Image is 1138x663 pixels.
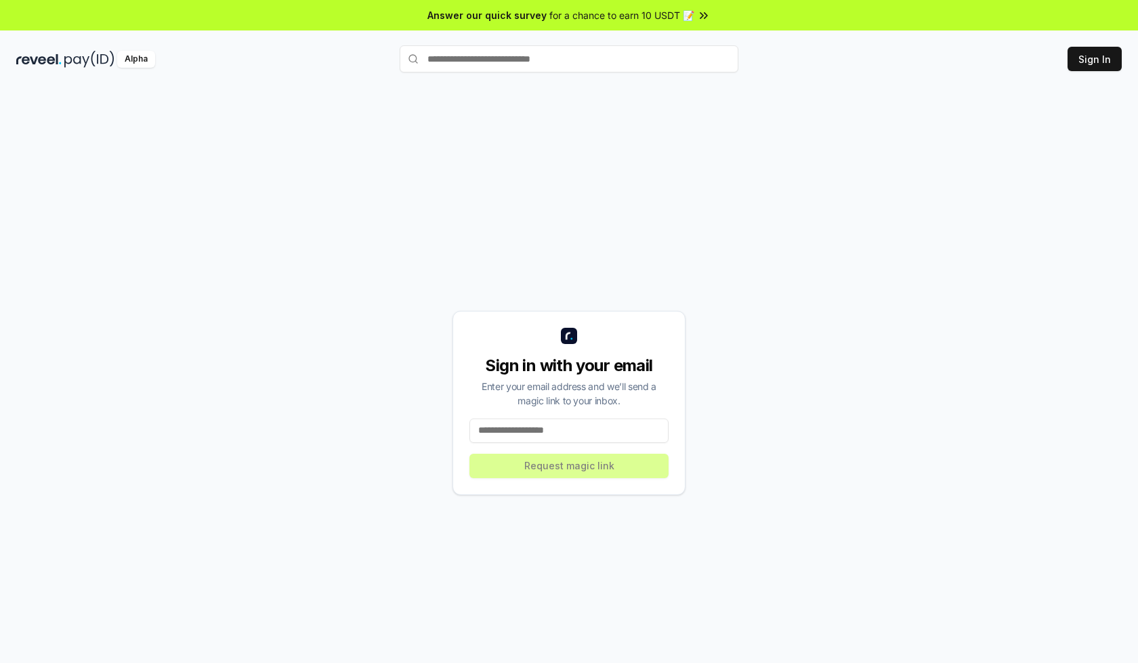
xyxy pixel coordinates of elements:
[561,328,577,344] img: logo_small
[469,379,669,408] div: Enter your email address and we’ll send a magic link to your inbox.
[1068,47,1122,71] button: Sign In
[469,355,669,377] div: Sign in with your email
[427,8,547,22] span: Answer our quick survey
[16,51,62,68] img: reveel_dark
[549,8,694,22] span: for a chance to earn 10 USDT 📝
[64,51,114,68] img: pay_id
[117,51,155,68] div: Alpha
